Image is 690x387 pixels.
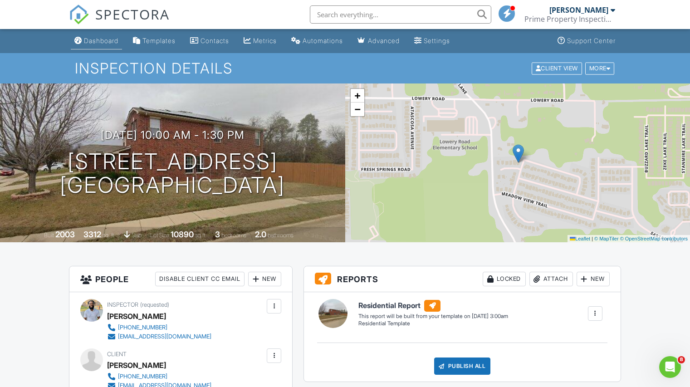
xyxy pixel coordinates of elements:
[142,37,176,44] div: Templates
[240,33,280,49] a: Metrics
[594,236,619,241] a: © MapTiler
[69,12,170,31] a: SPECTORA
[132,232,142,239] span: slab
[354,90,360,101] span: +
[659,356,681,378] iframe: Intercom live chat
[118,333,211,340] div: [EMAIL_ADDRESS][DOMAIN_NAME]
[424,37,450,44] div: Settings
[129,33,179,49] a: Templates
[678,356,685,363] span: 8
[55,230,75,239] div: 2003
[83,230,101,239] div: 3312
[195,232,206,239] span: sq.ft.
[118,373,167,380] div: [PHONE_NUMBER]
[44,232,54,239] span: Built
[434,358,491,375] div: Publish All
[171,230,194,239] div: 10890
[310,5,491,24] input: Search everything...
[215,230,220,239] div: 3
[107,372,211,381] a: [PHONE_NUMBER]
[524,15,615,24] div: Prime Property Inspections
[71,33,122,49] a: Dashboard
[483,272,526,286] div: Locked
[107,301,138,308] span: Inspector
[75,60,615,76] h1: Inspection Details
[592,236,593,241] span: |
[304,266,621,292] h3: Reports
[354,33,403,49] a: Advanced
[253,37,277,44] div: Metrics
[101,129,245,141] h3: [DATE] 10:00 am - 1:30 pm
[186,33,233,49] a: Contacts
[221,232,246,239] span: bedrooms
[69,266,292,292] h3: People
[570,236,590,241] a: Leaflet
[411,33,454,49] a: Settings
[288,33,347,49] a: Automations (Basic)
[107,309,166,323] div: [PERSON_NAME]
[107,358,166,372] div: [PERSON_NAME]
[84,37,118,44] div: Dashboard
[201,37,229,44] div: Contacts
[529,272,573,286] div: Attach
[368,37,400,44] div: Advanced
[620,236,688,241] a: © OpenStreetMap contributors
[358,313,508,320] div: This report will be built from your template on [DATE] 3:00am
[103,232,115,239] span: sq. ft.
[513,144,524,163] img: Marker
[95,5,170,24] span: SPECTORA
[554,33,619,49] a: Support Center
[549,5,608,15] div: [PERSON_NAME]
[577,272,610,286] div: New
[107,332,211,341] a: [EMAIL_ADDRESS][DOMAIN_NAME]
[60,150,285,198] h1: [STREET_ADDRESS] [GEOGRAPHIC_DATA]
[69,5,89,24] img: The Best Home Inspection Software - Spectora
[358,320,508,328] div: Residential Template
[358,300,508,312] h6: Residential Report
[255,230,266,239] div: 2.0
[107,323,211,332] a: [PHONE_NUMBER]
[351,89,364,103] a: Zoom in
[351,103,364,116] a: Zoom out
[118,324,167,331] div: [PHONE_NUMBER]
[303,37,343,44] div: Automations
[140,301,169,308] span: (requested)
[107,351,127,358] span: Client
[155,272,245,286] div: Disable Client CC Email
[585,62,615,74] div: More
[532,62,582,74] div: Client View
[531,64,584,71] a: Client View
[248,272,281,286] div: New
[567,37,616,44] div: Support Center
[150,232,169,239] span: Lot Size
[354,103,360,115] span: −
[268,232,294,239] span: bathrooms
